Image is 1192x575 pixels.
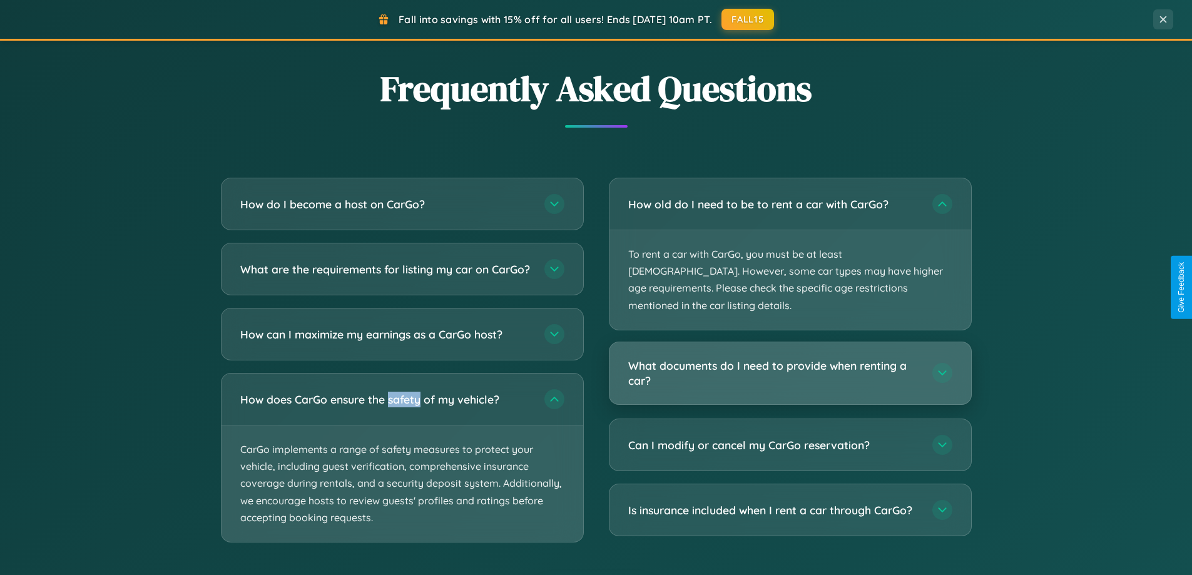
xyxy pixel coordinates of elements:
span: Fall into savings with 15% off for all users! Ends [DATE] 10am PT. [399,13,712,26]
h3: How old do I need to be to rent a car with CarGo? [628,196,920,212]
p: To rent a car with CarGo, you must be at least [DEMOGRAPHIC_DATA]. However, some car types may ha... [609,230,971,330]
h3: How does CarGo ensure the safety of my vehicle? [240,392,532,407]
h3: Can I modify or cancel my CarGo reservation? [628,437,920,453]
h3: How can I maximize my earnings as a CarGo host? [240,327,532,342]
p: CarGo implements a range of safety measures to protect your vehicle, including guest verification... [222,425,583,542]
button: FALL15 [721,9,774,30]
div: Give Feedback [1177,262,1186,313]
h2: Frequently Asked Questions [221,64,972,113]
h3: What are the requirements for listing my car on CarGo? [240,262,532,277]
h3: How do I become a host on CarGo? [240,196,532,212]
h3: What documents do I need to provide when renting a car? [628,358,920,389]
h3: Is insurance included when I rent a car through CarGo? [628,502,920,518]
